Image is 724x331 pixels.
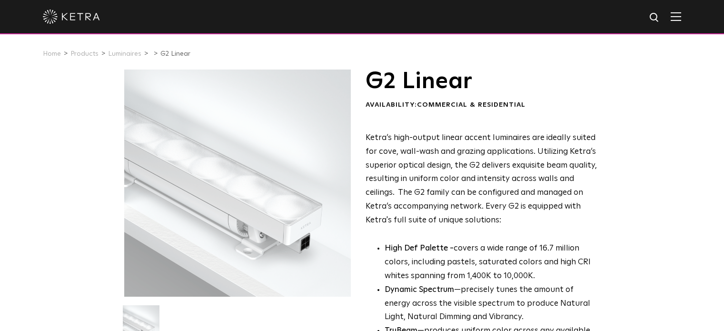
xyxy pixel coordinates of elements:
[671,12,681,21] img: Hamburger%20Nav.svg
[43,50,61,57] a: Home
[385,283,597,325] li: —precisely tunes the amount of energy across the visible spectrum to produce Natural Light, Natur...
[366,100,597,110] div: Availability:
[43,10,100,24] img: ketra-logo-2019-white
[649,12,661,24] img: search icon
[385,242,597,283] p: covers a wide range of 16.7 million colors, including pastels, saturated colors and high CRI whit...
[366,131,597,228] p: Ketra’s high-output linear accent luminaires are ideally suited for cove, wall-wash and grazing a...
[385,286,454,294] strong: Dynamic Spectrum
[108,50,141,57] a: Luminaires
[385,244,454,252] strong: High Def Palette -
[417,101,526,108] span: Commercial & Residential
[160,50,190,57] a: G2 Linear
[70,50,99,57] a: Products
[366,70,597,93] h1: G2 Linear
